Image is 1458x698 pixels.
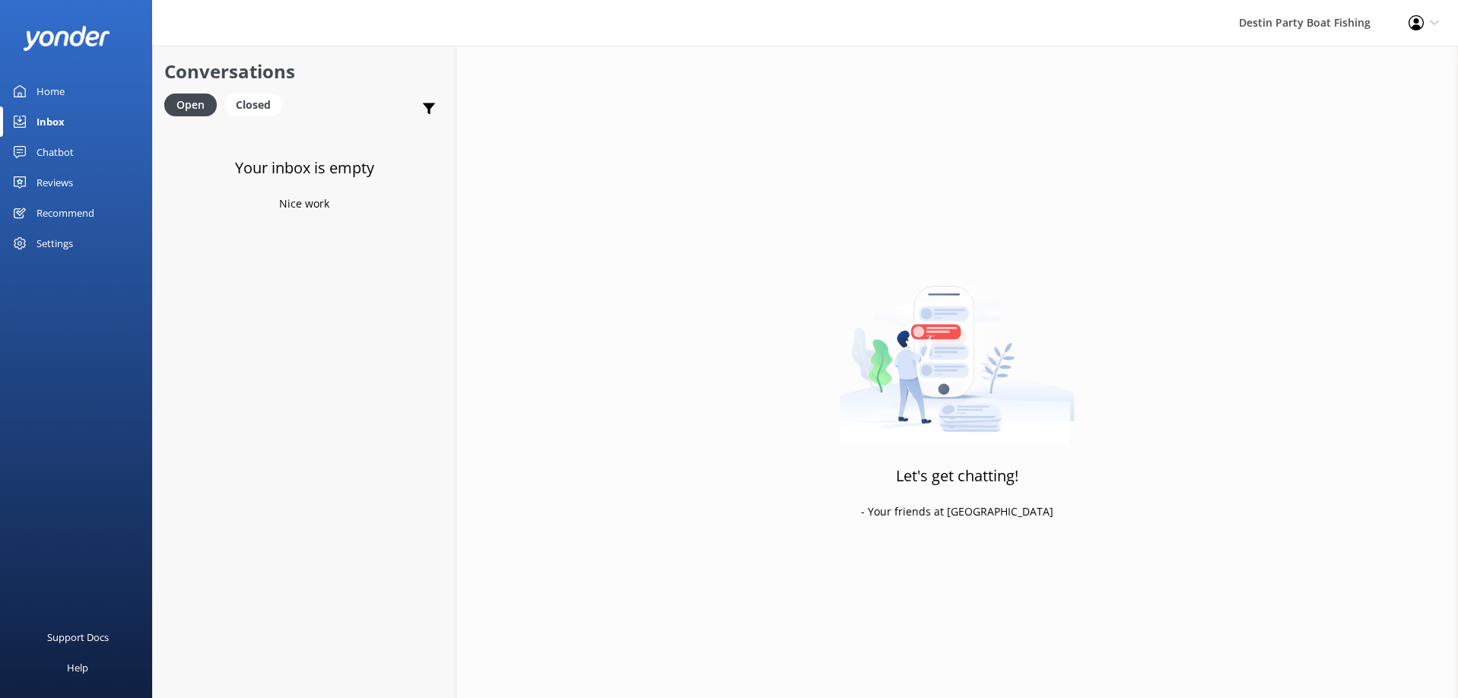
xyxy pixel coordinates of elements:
[37,106,65,137] div: Inbox
[37,198,94,228] div: Recommend
[164,94,217,116] div: Open
[224,94,282,116] div: Closed
[279,195,329,212] p: Nice work
[235,156,374,180] h3: Your inbox is empty
[840,254,1075,444] img: artwork of a man stealing a conversation from at giant smartphone
[37,76,65,106] div: Home
[37,167,73,198] div: Reviews
[37,228,73,259] div: Settings
[861,503,1053,520] p: - Your friends at [GEOGRAPHIC_DATA]
[47,622,109,652] div: Support Docs
[23,26,110,51] img: yonder-white-logo.png
[224,96,290,113] a: Closed
[164,57,444,86] h2: Conversations
[896,464,1018,488] h3: Let's get chatting!
[164,96,224,113] a: Open
[67,652,88,683] div: Help
[37,137,74,167] div: Chatbot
